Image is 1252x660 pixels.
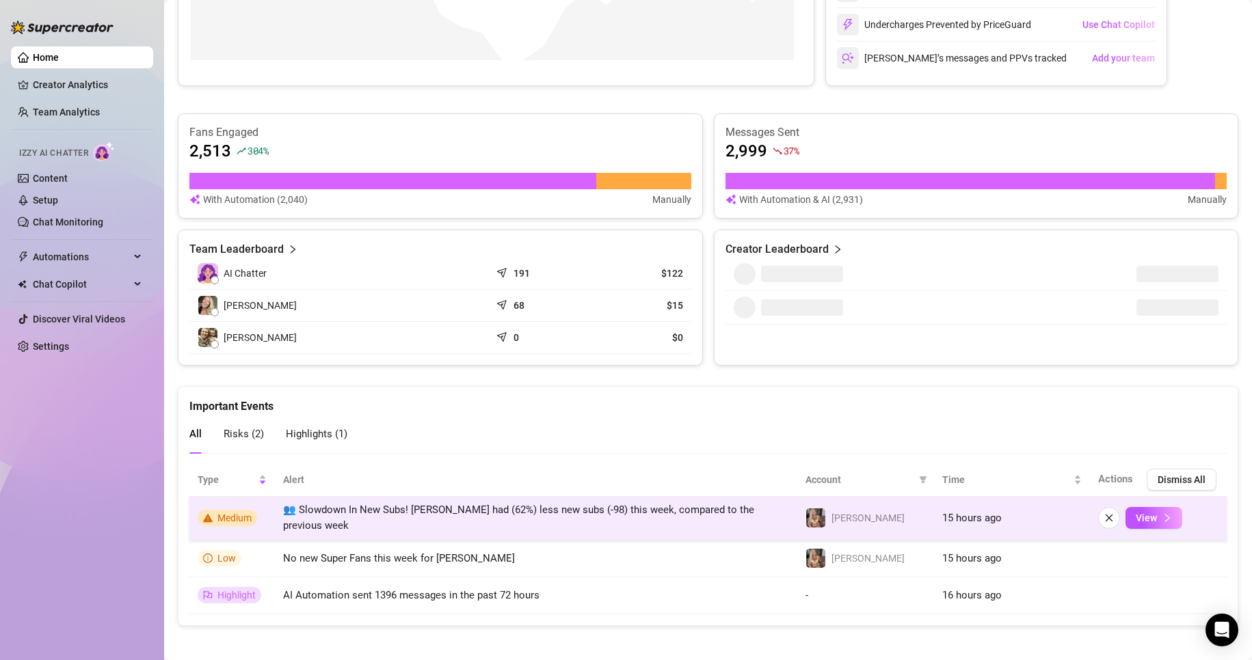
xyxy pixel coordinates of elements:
[217,553,236,564] span: Low
[189,463,275,497] th: Type
[288,241,297,258] span: right
[189,192,200,207] img: svg%3e
[198,472,256,487] span: Type
[189,241,284,258] article: Team Leaderboard
[514,299,524,312] article: 68
[1147,469,1216,491] button: Dismiss All
[189,428,202,440] span: All
[1082,14,1156,36] button: Use Chat Copilot
[496,297,510,310] span: send
[739,192,863,207] article: With Automation & AI (2,931)
[18,251,29,262] span: thunderbolt
[942,589,1002,601] span: 16 hours ago
[189,387,1227,415] div: Important Events
[33,74,142,96] a: Creator Analytics
[805,589,808,601] span: -
[33,341,69,352] a: Settings
[725,241,829,258] article: Creator Leaderboard
[189,125,691,140] article: Fans Engaged
[33,273,130,295] span: Chat Copilot
[203,192,308,207] article: With Automation (2,040)
[725,140,767,162] article: 2,999
[283,589,540,601] span: AI Automation sent 1396 messages in the past 72 hours
[19,147,88,160] span: Izzy AI Chatter
[1082,19,1155,30] span: Use Chat Copilot
[224,266,267,281] span: AI Chatter
[496,329,510,342] span: send
[599,331,683,344] article: $0
[942,512,1002,524] span: 15 hours ago
[198,296,217,315] img: Anne Nicole
[94,141,115,161] img: AI Chatter
[599,299,683,312] article: $15
[514,331,519,344] article: 0
[33,246,130,268] span: Automations
[806,508,825,527] img: Anne
[842,18,854,31] img: svg%3e
[224,330,297,345] span: [PERSON_NAME]
[11,20,114,34] img: logo-BBDzfeDw.svg
[805,472,914,487] span: Account
[599,266,683,280] article: $122
[237,146,246,156] span: rise
[1206,614,1238,646] div: Open Intercom Messenger
[33,52,59,63] a: Home
[1104,513,1114,523] span: close
[224,428,264,440] span: Risks ( 2 )
[934,463,1090,497] th: Time
[224,298,297,313] span: [PERSON_NAME]
[203,513,213,523] span: warning
[33,107,100,118] a: Team Analytics
[773,146,782,156] span: fall
[1091,47,1156,69] button: Add your team
[286,428,347,440] span: Highlights ( 1 )
[33,314,125,325] a: Discover Viral Videos
[514,266,530,280] article: 191
[725,192,736,207] img: svg%3e
[1158,474,1206,485] span: Dismiss All
[189,140,231,162] article: 2,513
[1188,192,1227,207] article: Manually
[275,463,797,497] th: Alert
[33,195,58,206] a: Setup
[33,217,103,228] a: Chat Monitoring
[203,590,213,600] span: flag
[1162,513,1172,523] span: right
[248,144,269,157] span: 304 %
[33,173,68,184] a: Content
[283,552,515,564] span: No new Super Fans this week for [PERSON_NAME]
[919,476,927,484] span: filter
[198,263,218,284] img: izzy-ai-chatter-avatar-DDCN_rTZ.svg
[1098,473,1133,485] span: Actions
[652,192,691,207] article: Manually
[18,279,27,289] img: Chat Copilot
[837,47,1067,69] div: [PERSON_NAME]’s messages and PPVs tracked
[283,504,754,532] span: 👥 Slowdown In New Subs! [PERSON_NAME] had (62%) less new subs (-98) this week, compared to the pr...
[806,549,825,568] img: Anne
[916,469,930,490] span: filter
[496,264,510,278] span: send
[831,553,905,564] span: [PERSON_NAME]
[198,328,217,347] img: Dillon Riddall
[942,552,1002,564] span: 15 hours ago
[217,512,252,523] span: Medium
[837,14,1031,36] div: Undercharges Prevented by PriceGuard
[842,52,854,64] img: svg%3e
[725,125,1227,140] article: Messages Sent
[942,472,1071,487] span: Time
[1136,512,1157,523] span: View
[833,241,842,258] span: right
[217,590,256,601] span: Highlight
[1092,53,1155,64] span: Add your team
[784,144,799,157] span: 37 %
[831,512,905,523] span: [PERSON_NAME]
[203,553,213,563] span: info-circle
[1126,507,1182,529] button: View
